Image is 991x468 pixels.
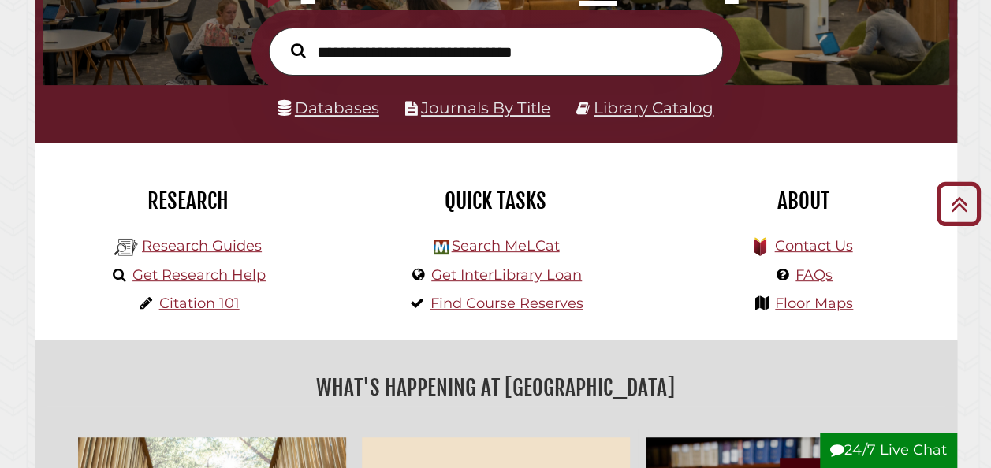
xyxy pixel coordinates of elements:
[159,295,240,312] a: Citation 101
[930,191,987,217] a: Back to Top
[132,266,266,284] a: Get Research Help
[594,98,713,117] a: Library Catalog
[795,266,833,284] a: FAQs
[114,236,138,259] img: Hekman Library Logo
[47,370,945,406] h2: What's Happening at [GEOGRAPHIC_DATA]
[661,188,945,214] h2: About
[451,237,559,254] a: Search MeLCat
[278,98,379,117] a: Databases
[47,188,330,214] h2: Research
[434,240,449,254] img: Hekman Library Logo
[291,43,306,58] i: Search
[354,188,638,214] h2: Quick Tasks
[774,237,852,254] a: Contact Us
[775,295,853,312] a: Floor Maps
[421,98,550,117] a: Journals By Title
[430,295,583,312] a: Find Course Reserves
[142,237,262,254] a: Research Guides
[283,39,314,62] button: Search
[431,266,582,284] a: Get InterLibrary Loan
